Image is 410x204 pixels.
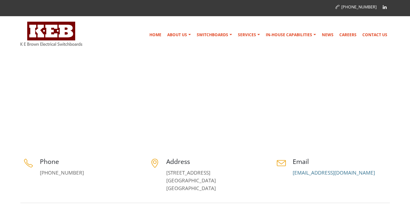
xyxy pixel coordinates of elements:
a: Careers [337,28,359,41]
h4: Phone [40,157,137,166]
h4: Address [166,157,264,166]
a: In-house Capabilities [263,28,319,41]
a: [PHONE_NUMBER] [40,169,84,176]
li: Contact Us [359,113,388,121]
a: Home [346,114,358,119]
img: K E Brown Electrical Switchboards [20,22,82,46]
a: Home [147,28,164,41]
a: [STREET_ADDRESS][GEOGRAPHIC_DATA][GEOGRAPHIC_DATA] [166,169,216,192]
a: [PHONE_NUMBER] [335,4,377,10]
a: [EMAIL_ADDRESS][DOMAIN_NAME] [293,169,375,176]
a: Switchboards [194,28,235,41]
h1: Contact Us [20,109,68,127]
a: About Us [165,28,193,41]
a: Linkedin [380,2,390,12]
a: Services [235,28,263,41]
a: Contact Us [360,28,390,41]
a: News [319,28,336,41]
h4: Email [293,157,390,166]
